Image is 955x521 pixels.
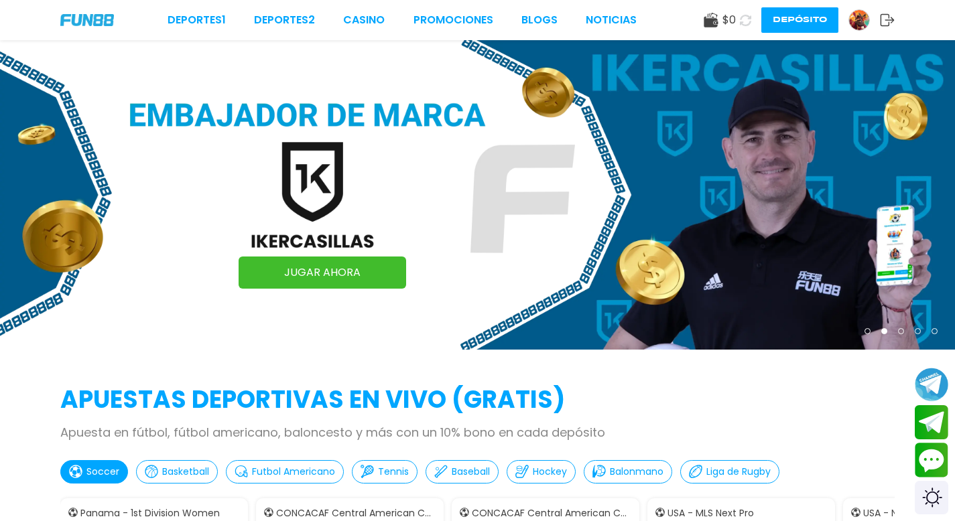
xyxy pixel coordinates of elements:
a: NOTICIAS [586,12,637,28]
p: CONCACAF Central American Cup [276,506,436,520]
a: JUGAR AHORA [239,256,406,289]
p: Futbol Americano [252,465,335,479]
p: Tennis [378,465,409,479]
a: Promociones [413,12,493,28]
button: Liga de Rugby [680,460,779,483]
img: Company Logo [60,14,114,26]
p: CONCACAF Central American Cup [472,506,631,520]
img: Avatar [849,10,869,30]
button: Join telegram [915,405,948,440]
p: Panama - 1st Division Women [80,506,220,520]
button: Baseball [426,460,499,483]
button: Futbol Americano [226,460,344,483]
div: Switch theme [915,481,948,514]
p: Soccer [86,465,119,479]
p: Balonmano [610,465,663,479]
a: Deportes2 [254,12,315,28]
a: CASINO [343,12,385,28]
span: $ 0 [722,12,736,28]
h2: APUESTAS DEPORTIVAS EN VIVO (gratis) [60,382,895,418]
p: USA - MLS Next Pro [667,506,754,520]
button: Basketball [136,460,218,483]
button: Depósito [761,7,838,33]
p: USA - NWSL [863,506,916,520]
p: Basketball [162,465,209,479]
a: Avatar [848,9,880,31]
p: Apuesta en fútbol, fútbol americano, baloncesto y más con un 10% bono en cada depósito [60,423,895,441]
button: Join telegram channel [915,367,948,402]
button: Tennis [352,460,418,483]
button: Contact customer service [915,443,948,477]
a: BLOGS [521,12,558,28]
button: Hockey [507,460,576,483]
a: Deportes1 [168,12,226,28]
button: Balonmano [584,460,672,483]
button: Soccer [60,460,128,483]
p: Hockey [533,465,567,479]
p: Baseball [452,465,490,479]
p: Liga de Rugby [706,465,771,479]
